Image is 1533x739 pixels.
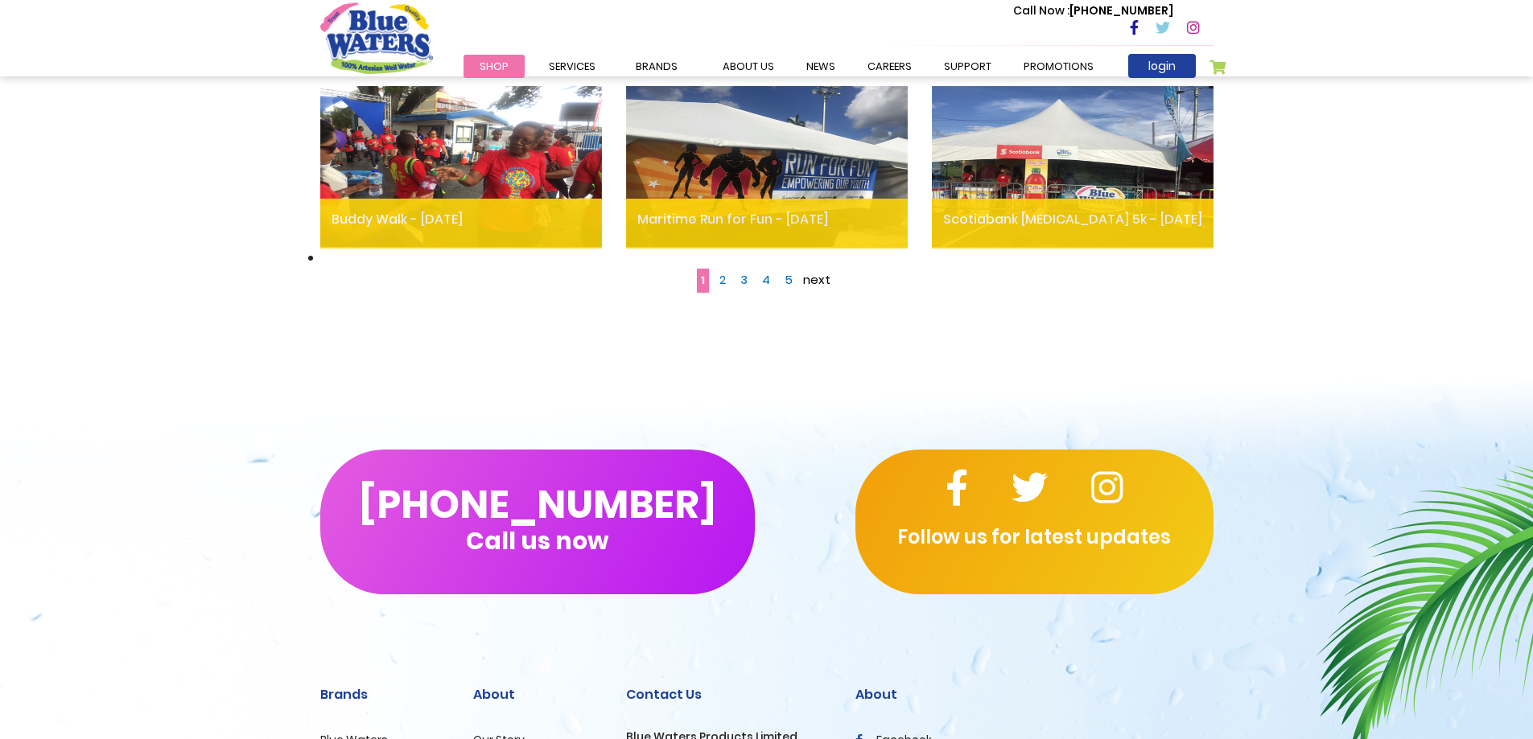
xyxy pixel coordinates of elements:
[785,271,793,288] span: 5
[855,523,1214,552] p: Follow us for latest updates
[803,271,830,288] a: next
[932,199,1214,227] a: Scotiabank [MEDICAL_DATA] 5k - [DATE]
[320,450,755,594] button: [PHONE_NUMBER]Call us now
[715,268,730,292] a: 2
[320,199,602,227] a: Buddy Walk - [DATE]
[480,59,509,74] span: Shop
[932,86,1214,247] img: Scotiabank Breast Cancer 5k - Oct 08th, 2016
[851,55,928,78] a: careers
[707,55,790,78] a: about us
[1013,2,1173,19] p: [PHONE_NUMBER]
[626,199,908,227] a: Maritime Run for Fun - [DATE]
[626,687,831,702] h2: Contact Us
[320,86,602,247] img: Buddy Walk - Oct 23rd, 2016
[320,2,433,73] a: store logo
[719,271,726,288] span: 2
[473,687,602,702] h2: About
[1013,2,1069,18] span: Call Now :
[636,59,678,74] span: Brands
[320,687,449,702] h2: Brands
[466,536,608,545] span: Call us now
[736,268,752,292] a: 3
[626,86,908,247] img: Maritime Run for Fun - Oct 15th, 2016
[762,271,770,288] span: 4
[855,687,1214,702] h2: About
[1128,54,1196,78] a: login
[781,268,797,292] a: 5
[549,59,595,74] span: Services
[928,55,1008,78] a: support
[1008,55,1110,78] a: Promotions
[740,271,748,288] span: 3
[758,268,774,292] a: 4
[701,273,705,287] span: 1
[790,55,851,78] a: News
